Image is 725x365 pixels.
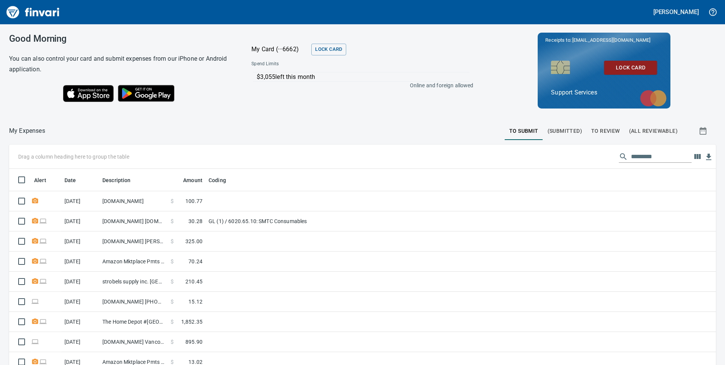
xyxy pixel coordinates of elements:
[185,238,202,245] span: 325.00
[99,211,168,231] td: [DOMAIN_NAME] [DOMAIN_NAME][URL] WA
[102,176,141,185] span: Description
[31,219,39,223] span: Receipt Required
[99,252,168,272] td: Amazon Mktplace Pmts [DOMAIN_NAME][URL] WA
[34,176,46,185] span: Alert
[692,151,703,162] button: Choose columns to display
[251,60,375,68] span: Spend Limits
[61,292,99,312] td: [DATE]
[551,88,657,97] p: Support Services
[9,33,232,44] h3: Good Morning
[39,239,47,244] span: Online transaction
[188,298,202,305] span: 15.12
[61,231,99,252] td: [DATE]
[99,312,168,332] td: The Home Depot #[GEOGRAPHIC_DATA]
[610,63,651,72] span: Lock Card
[188,217,202,225] span: 30.28
[171,197,174,205] span: $
[315,45,342,54] span: Lock Card
[31,339,39,344] span: Online transaction
[39,319,47,324] span: Online transaction
[61,272,99,292] td: [DATE]
[185,278,202,285] span: 210.45
[61,332,99,352] td: [DATE]
[311,44,346,55] button: Lock Card
[99,332,168,352] td: [DOMAIN_NAME] Vancouver [GEOGRAPHIC_DATA]
[61,252,99,272] td: [DATE]
[39,359,47,364] span: Online transaction
[31,239,39,244] span: Receipt Required
[185,197,202,205] span: 100.77
[31,198,39,203] span: Receipt Required
[545,36,663,44] p: Receipts to:
[209,176,226,185] span: Coding
[99,272,168,292] td: strobels supply inc. [GEOGRAPHIC_DATA]
[509,126,538,136] span: To Submit
[636,86,670,110] img: mastercard.svg
[61,191,99,211] td: [DATE]
[9,126,45,135] p: My Expenses
[9,126,45,135] nav: breadcrumb
[39,259,47,264] span: Online transaction
[18,153,129,160] p: Drag a column heading here to group the table
[61,312,99,332] td: [DATE]
[171,238,174,245] span: $
[31,359,39,364] span: Receipt Required
[257,72,469,82] p: $3,055 left this month
[604,61,657,75] button: Lock Card
[5,3,61,21] img: Finvari
[99,292,168,312] td: [DOMAIN_NAME] [PHONE_NUMBER] [GEOGRAPHIC_DATA]
[61,211,99,231] td: [DATE]
[692,122,716,140] button: Show transactions within a particular date range
[653,8,699,16] h5: [PERSON_NAME]
[102,176,131,185] span: Description
[183,176,202,185] span: Amount
[31,319,39,324] span: Receipt Required
[651,6,701,18] button: [PERSON_NAME]
[181,318,202,326] span: 1,852.35
[591,126,620,136] span: To Review
[171,318,174,326] span: $
[114,81,179,106] img: Get it on Google Play
[188,258,202,265] span: 70.24
[63,85,114,102] img: Download on the App Store
[31,259,39,264] span: Receipt Required
[629,126,678,136] span: (All Reviewable)
[173,176,202,185] span: Amount
[703,151,714,163] button: Download Table
[171,278,174,285] span: $
[64,176,76,185] span: Date
[171,298,174,305] span: $
[39,219,47,223] span: Online transaction
[171,217,174,225] span: $
[31,279,39,284] span: Receipt Required
[245,82,473,89] p: Online and foreign allowed
[185,338,202,346] span: 895.90
[171,338,174,346] span: $
[99,191,168,211] td: [DOMAIN_NAME]
[171,258,174,265] span: $
[548,126,582,136] span: (Submitted)
[39,279,47,284] span: Online transaction
[9,53,232,75] h6: You can also control your card and submit expenses from our iPhone or Android application.
[31,299,39,304] span: Online transaction
[209,176,236,185] span: Coding
[64,176,86,185] span: Date
[251,45,308,54] p: My Card (···6662)
[206,211,395,231] td: GL (1) / 6020.65.10: SMTC Consumables
[34,176,56,185] span: Alert
[571,36,651,44] span: [EMAIL_ADDRESS][DOMAIN_NAME]
[99,231,168,252] td: [DOMAIN_NAME] [PERSON_NAME][GEOGRAPHIC_DATA] [GEOGRAPHIC_DATA]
